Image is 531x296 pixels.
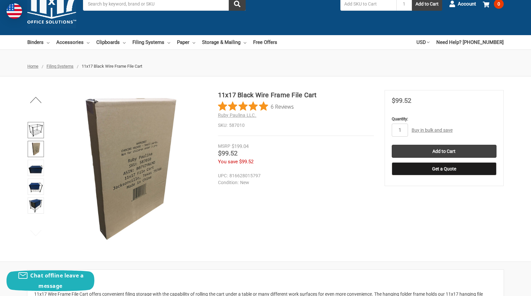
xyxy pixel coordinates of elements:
dd: 587010 [218,122,374,129]
a: Storage & Mailing [202,35,246,49]
a: Home [27,64,38,69]
span: $199.04 [232,143,249,149]
div: MSRP [218,143,230,150]
a: Paper [177,35,195,49]
label: Quantity: [392,116,497,122]
img: duty and tax information for United States [7,3,22,19]
span: 11x17 Black Wire Frame File Cart [82,64,142,69]
img: 11x17 Black Wire Frame File Cart [29,180,43,194]
img: 11x17 Black Wire Frame File Cart [29,123,43,137]
span: Account [458,0,476,8]
a: Clipboards [96,35,126,49]
span: You save [218,159,238,165]
a: Filing Systems [47,64,74,69]
a: Need Help? [PHONE_NUMBER] [436,35,504,49]
dd: New [218,179,371,186]
button: Rated 4.8 out of 5 stars from 6 reviews. Jump to reviews. [218,101,294,111]
input: Add to Cart [392,145,497,158]
span: Chat offline leave a message [30,272,84,289]
span: 6 Reviews [271,101,294,111]
dt: UPC: [218,172,228,179]
a: Free Offers [253,35,277,49]
span: $99.52 [392,97,411,104]
button: Chat offline leave a message [7,270,94,291]
img: 11x17 Black Rolling File Cart [29,142,43,156]
a: Accessories [56,35,89,49]
span: $99.52 [218,149,238,157]
a: Buy in bulk and save [412,128,453,133]
button: Next [26,226,46,239]
img: 11x17 Black Wire Frame File Cart [49,90,207,248]
a: Ruby Paulina LLC. [218,113,256,118]
a: Filing Systems [132,35,170,49]
h2: Description [34,276,497,286]
button: Previous [26,93,46,106]
dd: 816628015797 [218,172,371,179]
dt: SKU: [218,122,227,129]
a: USD [416,35,429,49]
span: $99.52 [239,159,253,165]
dt: Condition: [218,179,238,186]
img: 11x17 Black Wire Frame File Cart [29,198,43,213]
a: Binders [27,35,49,49]
h1: 11x17 Black Wire Frame File Cart [218,90,374,100]
button: Get a Quote [392,162,497,175]
img: 11x17 Black Wire Frame File Cart [29,161,43,175]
